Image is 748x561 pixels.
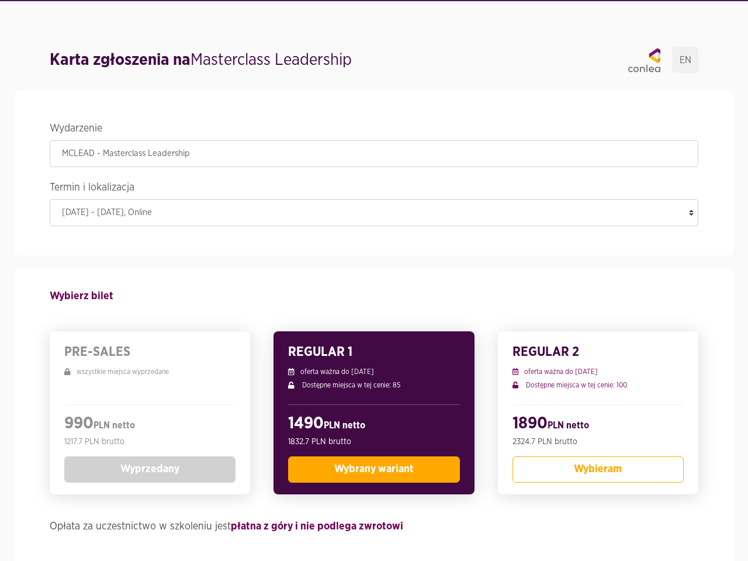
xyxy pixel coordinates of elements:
strong: Karta zgłoszenia na [50,52,191,68]
legend: Termin i lokalizacja [50,179,698,199]
h1: Masterclass Leadership [50,49,352,72]
legend: Wydarzenie [50,120,698,140]
p: Dostępne miejsca w tej cenie: 100 [512,380,684,390]
span: Wybieram [574,464,622,475]
p: oferta ważna do [DATE] [288,366,459,377]
h4: Opłata za uczestnictwo w szkoleniu jest [50,518,698,535]
button: Wyprzedany [64,456,236,483]
h3: REGULAR 2 [512,343,684,361]
p: 1217.7 PLN brutto [64,436,236,448]
p: Dostępne miejsca w tej cenie: 85 [288,380,459,390]
h3: REGULAR 1 [288,343,459,361]
span: Wybrany wariant [334,464,414,475]
span: PLN netto [548,421,589,430]
p: 2324.7 PLN brutto [512,436,684,448]
h2: 990 [64,414,236,436]
a: EN [672,47,698,73]
strong: płatna z góry i nie podlega zwrotowi [231,521,403,532]
p: wszystkie miejsca wyprzedane [64,366,236,377]
h2: 1490 [288,414,459,436]
button: Wybieram [512,456,684,483]
span: PLN netto [93,421,135,430]
p: oferta ważna do [DATE] [512,366,684,377]
h2: 1890 [512,414,684,436]
input: MCLEAD - Masterclass Leadership [50,140,698,167]
p: 1832.7 PLN brutto [288,436,459,448]
h3: PRE-SALES [64,343,236,361]
h4: Wybierz bilet [50,285,698,308]
button: Wybrany wariant [288,456,459,483]
span: PLN netto [324,421,365,430]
